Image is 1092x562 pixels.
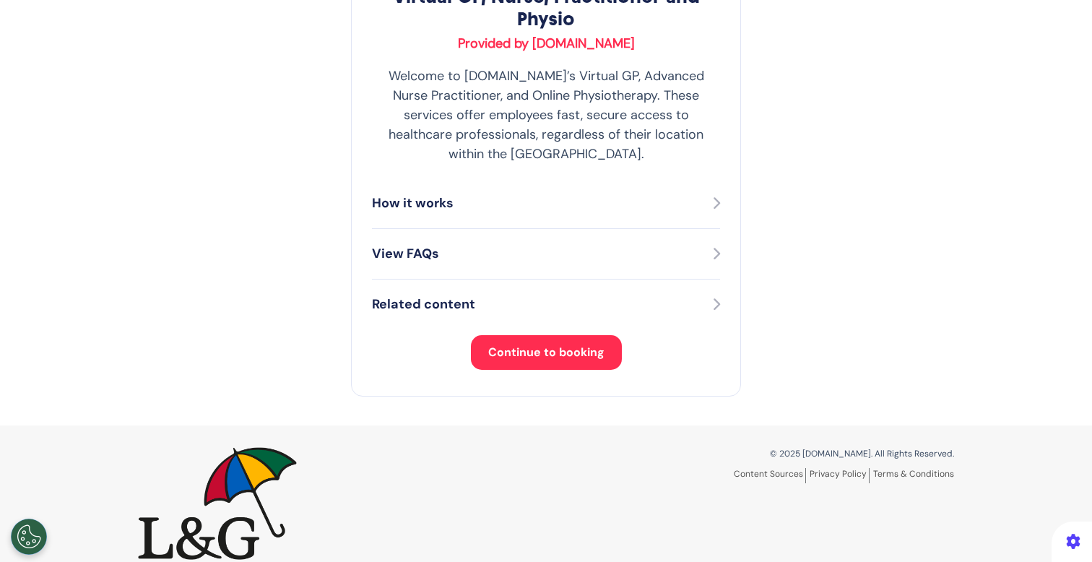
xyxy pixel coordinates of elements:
p: Welcome to [DOMAIN_NAME]’s Virtual GP, Advanced Nurse Practitioner, and Online Physiotherapy. The... [372,66,720,164]
span: Continue to booking [488,345,604,360]
button: Related content [372,294,720,315]
p: View FAQs [372,244,439,264]
a: Terms & Conditions [873,468,954,480]
a: Privacy Policy [810,468,870,483]
img: Spectrum.Life logo [138,447,297,560]
h3: Provided by [DOMAIN_NAME] [372,36,720,52]
button: How it works [372,193,720,214]
button: View FAQs [372,243,720,264]
p: © 2025 [DOMAIN_NAME]. All Rights Reserved. [557,447,954,460]
p: How it works [372,194,454,213]
button: Open Preferences [11,519,47,555]
a: Content Sources [734,468,806,483]
p: Related content [372,295,475,314]
button: Continue to booking [471,335,622,370]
